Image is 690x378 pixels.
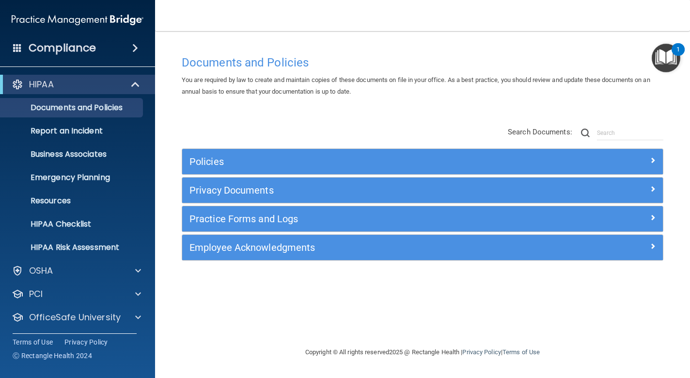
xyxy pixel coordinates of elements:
a: Terms of Use [13,337,53,347]
a: Terms of Use [502,348,540,356]
input: Search [597,126,663,140]
iframe: Drift Widget Chat Controller [642,311,678,348]
h5: Policies [189,156,535,167]
p: HIPAA [29,79,54,90]
p: OfficeSafe University [29,312,121,323]
h5: Employee Acknowledgments [189,242,535,253]
p: Report an Incident [6,126,139,136]
p: Business Associates [6,149,139,159]
p: Resources [6,196,139,206]
img: PMB logo [12,10,143,30]
h5: Privacy Documents [189,185,535,196]
a: Practice Forms and Logs [189,211,656,227]
a: Privacy Policy [64,337,108,347]
a: OSHA [12,265,141,277]
p: HIPAA Checklist [6,219,139,229]
a: Policies [189,154,656,169]
a: HIPAA [12,79,141,90]
h4: Documents and Policies [182,56,663,69]
a: OfficeSafe University [12,312,141,323]
a: PCI [12,288,141,300]
p: PCI [29,288,43,300]
h5: Practice Forms and Logs [189,214,535,224]
div: Copyright © All rights reserved 2025 @ Rectangle Health | | [246,337,599,368]
div: 1 [676,49,680,62]
p: OSHA [29,265,53,277]
h4: Compliance [29,41,96,55]
a: Privacy Policy [462,348,501,356]
a: Privacy Documents [189,182,656,198]
span: Search Documents: [508,128,572,136]
img: ic-search.3b580494.png [581,129,590,137]
p: Emergency Planning [6,173,139,182]
button: Open Resource Center, 1 new notification [652,44,680,72]
p: HIPAA Risk Assessment [6,243,139,252]
p: Documents and Policies [6,103,139,113]
span: Ⓒ Rectangle Health 2024 [13,351,92,361]
a: Employee Acknowledgments [189,240,656,255]
span: You are required by law to create and maintain copies of these documents on file in your office. ... [182,76,650,95]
